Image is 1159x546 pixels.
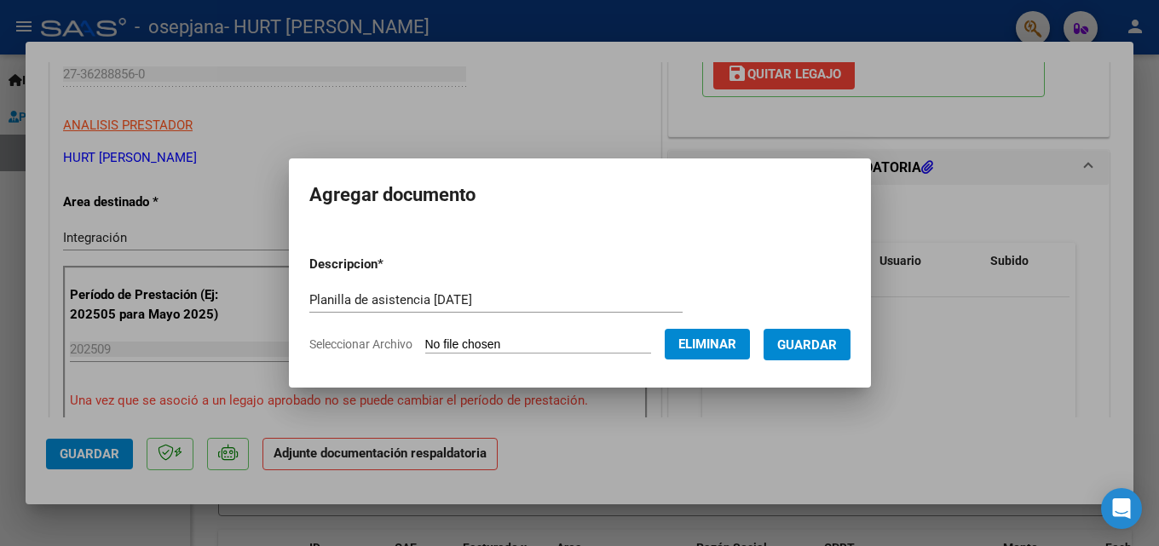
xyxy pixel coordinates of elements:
[777,337,837,353] span: Guardar
[1101,488,1142,529] div: Open Intercom Messenger
[309,337,412,351] span: Seleccionar Archivo
[309,179,851,211] h2: Agregar documento
[309,255,472,274] p: Descripcion
[764,329,851,360] button: Guardar
[678,336,736,352] span: Eliminar
[665,329,750,359] button: Eliminar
